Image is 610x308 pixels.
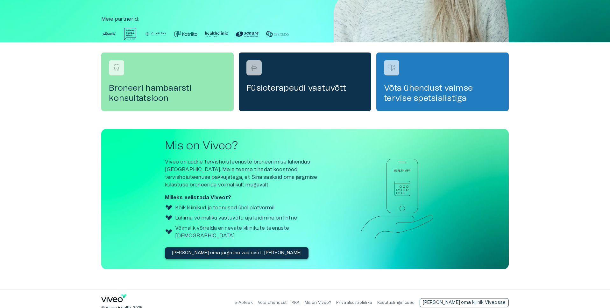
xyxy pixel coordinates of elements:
[292,301,300,304] a: KKK
[175,224,334,240] p: Võimalik võrrelda erinevate kliinikute teenuste [DEMOGRAPHIC_DATA]
[101,28,117,40] img: Partner logo
[101,52,234,111] a: Navigate to service booking
[101,294,127,304] a: Navigate to home page
[175,204,274,212] p: Kõik kliinikud ja teenused ühel platvormil
[234,301,252,304] a: e-Apteek
[165,204,173,212] img: Viveo logo
[258,300,287,305] p: Võta ühendust
[376,52,509,111] a: Navigate to service booking
[165,228,173,236] img: Viveo logo
[112,63,121,73] img: Broneeri hambaarsti konsultatsioon logo
[305,300,331,305] p: Mis on Viveo?
[387,63,396,73] img: Võta ühendust vaimse tervise spetsialistiga logo
[124,28,136,40] img: Partner logo
[336,301,372,304] a: Privaatsuspoliitika
[377,301,415,304] a: Kasutustingimused
[109,83,226,103] h4: Broneeri hambaarsti konsultatsioon
[101,15,509,23] p: Meie partnerid :
[165,139,334,153] h2: Mis on Viveo?
[165,194,334,201] p: Milleks eelistada Viveot?
[174,28,197,40] img: Partner logo
[423,299,506,306] p: [PERSON_NAME] oma kliinik Viveosse
[205,28,228,40] img: Partner logo
[172,250,302,256] p: [PERSON_NAME] oma järgmine vastuvõtt [PERSON_NAME]
[249,63,259,73] img: Füsioterapeudi vastuvõtt logo
[384,83,501,103] h4: Võta ühendust vaimse tervise spetsialistiga
[420,298,509,307] a: Send email to partnership request to viveo
[239,52,371,111] a: Navigate to service booking
[246,83,364,93] h4: Füsioterapeudi vastuvõtt
[165,158,334,189] p: Viveo on uudne tervishoiuteenuste broneerimise lahendus [GEOGRAPHIC_DATA]. Meie teeme tihedat koo...
[144,28,167,40] img: Partner logo
[165,247,309,259] button: [PERSON_NAME] oma järgmine vastuvõtt [PERSON_NAME]
[175,214,297,222] p: Lähima võimaliku vastuvõtu aja leidmine on lihtne
[236,28,259,40] img: Partner logo
[165,214,173,222] img: Viveo logo
[266,28,289,40] img: Partner logo
[420,298,509,307] div: [PERSON_NAME] oma kliinik Viveosse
